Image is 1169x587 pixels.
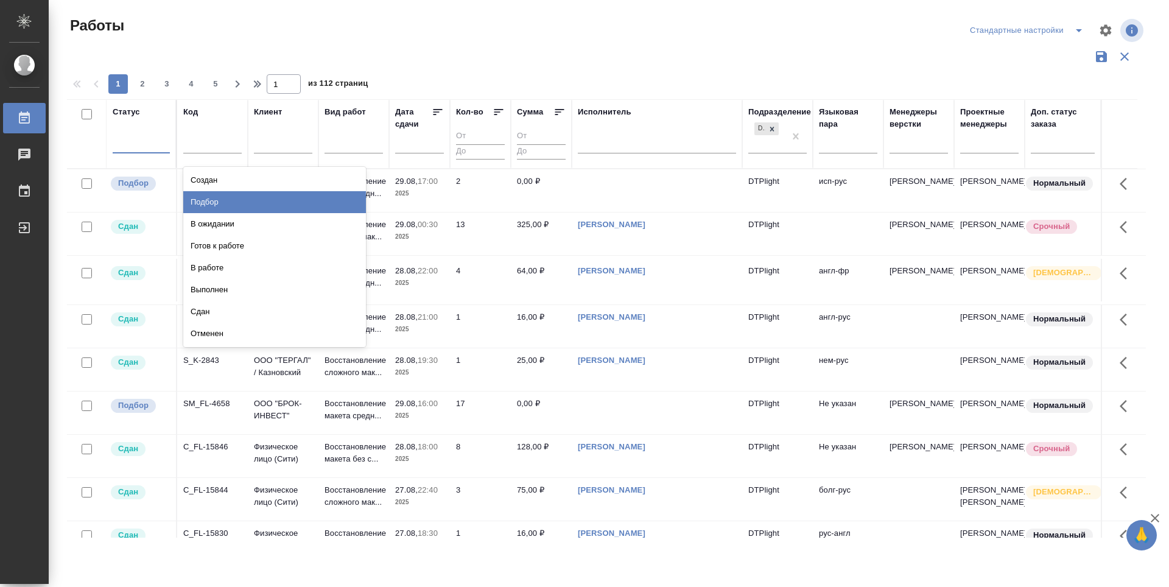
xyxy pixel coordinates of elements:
div: Менеджер проверил работу исполнителя, передает ее на следующий этап [110,354,170,371]
td: DTPlight [742,521,813,564]
td: болг-рус [813,478,883,521]
button: Здесь прячутся важные кнопки [1112,213,1142,242]
p: Срочный [1033,220,1070,233]
p: Восстановление сложного мак... [325,484,383,508]
td: англ-фр [813,259,883,301]
td: 1 [450,305,511,348]
div: В ожидании [183,213,366,235]
p: 17:00 [418,177,438,186]
div: Подбор [183,191,366,213]
p: Сдан [118,529,138,541]
p: Подбор [118,399,149,412]
div: Менеджер проверил работу исполнителя, передает ее на следующий этап [110,441,170,457]
div: Кол-во [456,106,483,118]
p: 2025 [395,496,444,508]
td: 1 [450,348,511,391]
span: 4 [181,78,201,90]
p: 27.08, [395,485,418,494]
p: Восстановление макета средн... [325,527,383,552]
div: DTPlight [754,122,765,135]
a: [PERSON_NAME] [578,529,645,538]
p: Сдан [118,313,138,325]
p: 16:00 [418,399,438,408]
p: Подбор [118,177,149,189]
p: [PERSON_NAME] [890,398,948,410]
td: Не указан [813,435,883,477]
p: Восстановление макета средн... [325,311,383,336]
p: [PERSON_NAME] [890,175,948,188]
span: Работы [67,16,124,35]
div: C_FL-15846 [183,441,242,453]
button: Здесь прячутся важные кнопки [1112,521,1142,550]
button: 🙏 [1126,520,1157,550]
td: DTPlight [742,305,813,348]
p: 19:30 [418,356,438,365]
div: Вид работ [325,106,366,118]
span: Настроить таблицу [1091,16,1120,45]
p: 28.08, [395,442,418,451]
p: [DEMOGRAPHIC_DATA] [1033,486,1094,498]
td: [PERSON_NAME] [954,259,1025,301]
button: Сбросить фильтры [1113,45,1136,68]
p: [PERSON_NAME] [890,265,948,277]
span: 5 [206,78,225,90]
p: 2025 [395,231,444,243]
td: DTPlight [742,213,813,255]
div: Можно подбирать исполнителей [110,175,170,192]
p: Физическое лицо (Сити) [254,441,312,465]
p: 22:40 [418,485,438,494]
p: Восстановление макета средн... [325,398,383,422]
div: split button [967,21,1091,40]
button: Здесь прячутся важные кнопки [1112,435,1142,464]
p: 28.08, [395,266,418,275]
div: DTPlight [753,121,780,136]
p: Нормальный [1033,529,1086,541]
div: Сумма [517,106,543,118]
p: Срочный [1033,443,1070,455]
p: 28.08, [395,356,418,365]
td: DTPlight [742,392,813,434]
td: 17 [450,392,511,434]
button: 3 [157,74,177,94]
td: [PERSON_NAME] [954,305,1025,348]
p: Восстановление сложного мак... [325,354,383,379]
div: Менеджер проверил работу исполнителя, передает ее на следующий этап [110,265,170,281]
p: 2025 [395,410,444,422]
p: ООО "БРОК-ИНВЕСТ" [254,398,312,422]
div: Менеджер проверил работу исполнителя, передает ее на следующий этап [110,311,170,328]
button: Здесь прячутся важные кнопки [1112,392,1142,421]
div: Готов к работе [183,235,366,257]
td: [PERSON_NAME] [954,435,1025,477]
span: из 112 страниц [308,76,368,94]
button: Здесь прячутся важные кнопки [1112,169,1142,199]
p: Сдан [118,267,138,279]
td: Не указан [813,392,883,434]
td: 75,00 ₽ [511,478,572,521]
p: 28.08, [395,312,418,322]
td: 3 [450,478,511,521]
div: Код [183,106,198,118]
div: Статус [113,106,140,118]
div: Отменен [183,323,366,345]
div: Выполнен [183,279,366,301]
a: [PERSON_NAME] [578,356,645,365]
div: Менеджер проверил работу исполнителя, передает ее на следующий этап [110,219,170,235]
td: DTPlight [742,478,813,521]
td: 2 [450,169,511,212]
button: Здесь прячутся важные кнопки [1112,478,1142,507]
div: C_FL-15830 [183,527,242,540]
td: [PERSON_NAME] [954,213,1025,255]
td: 25,00 ₽ [511,348,572,391]
input: До [517,144,566,160]
p: 00:30 [418,220,438,229]
p: ООО "ТЕРГАЛ" / Казновский [254,354,312,379]
div: Исполнитель [578,106,631,118]
a: [PERSON_NAME] [578,485,645,494]
td: 0,00 ₽ [511,392,572,434]
p: 18:00 [418,442,438,451]
td: 64,00 ₽ [511,259,572,301]
td: [PERSON_NAME] [954,392,1025,434]
a: [PERSON_NAME] [578,266,645,275]
p: 21:00 [418,312,438,322]
button: Здесь прячутся важные кнопки [1112,305,1142,334]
